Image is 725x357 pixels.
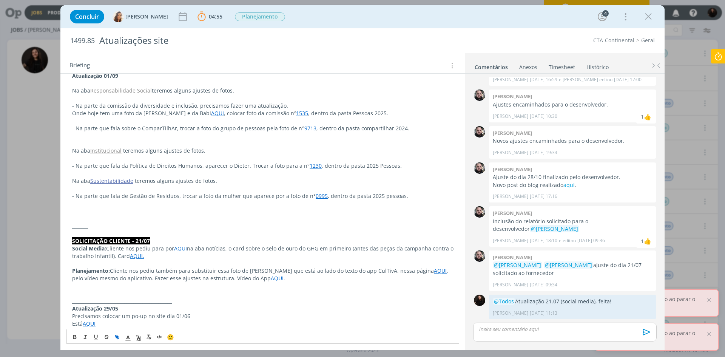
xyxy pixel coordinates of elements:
button: 04:55 [196,11,224,23]
span: teremos alguns ajustes de fotos. [135,177,217,184]
p: ajuste do dia 21/07 solicitado ao fornecedor [493,261,652,277]
button: Planejamento [234,12,285,22]
p: [PERSON_NAME] [493,149,528,156]
span: [DATE] 09:36 [577,237,605,244]
a: Responsabilidade Social [90,87,152,94]
span: @[PERSON_NAME] [545,261,592,269]
p: - Na parte que fala de Gestão de Resíduos, trocar a foto da mulher que aparece por a foto de n° ,... [72,192,454,200]
span: [DATE] 11:13 [530,310,557,317]
p: - Na parte que fala da Política de Direitos Humanos, aparecer o Dieter. Trocar a foto para a n° ,... [72,162,454,170]
div: Vanessa Feron [644,112,651,121]
a: 0995 [316,192,328,199]
button: V[PERSON_NAME] [113,11,168,22]
span: [DATE] 09:34 [530,281,557,288]
p: ____________________________________________ [72,297,454,305]
p: [PERSON_NAME] [493,281,528,288]
img: G [474,162,485,174]
span: [DATE] 10:30 [530,113,557,120]
span: @[PERSON_NAME] [531,225,578,232]
img: G [474,90,485,101]
a: Histórico [586,60,609,71]
span: e [PERSON_NAME] editou [559,76,612,83]
p: _______ [72,222,454,230]
strong: Planejamento: [72,267,110,274]
p: Ajuste do dia 28/10 finalizado pelo desenvolvedor. [493,173,652,181]
a: Sustentabilidade [90,177,133,184]
p: Cliente nos pediu também para substituir essa foto de [PERSON_NAME] que está ao lado do texto do ... [72,267,454,282]
p: Novos ajustes encaminhados para o desenvolvedor. [493,137,652,145]
p: [PERSON_NAME] [493,237,528,244]
div: dialog [60,5,665,350]
div: Vanessa Feron [644,236,651,246]
span: 🙂 [167,333,174,341]
a: Timesheet [548,60,575,71]
span: Cor de Fundo [133,332,144,342]
span: Briefing [69,61,90,71]
strong: Social Media: [72,245,106,252]
b: [PERSON_NAME] [493,130,532,136]
p: [PERSON_NAME] [493,113,528,120]
img: G [474,250,485,262]
button: 4 [596,11,608,23]
b: [PERSON_NAME] [493,166,532,173]
p: Atualização 21.07 (social media), feita! [493,298,652,305]
img: V [113,11,124,22]
a: 1230 [310,162,322,169]
span: [DATE] 16:59 [530,76,557,83]
p: Na aba teremos alguns ajustes de fotos. [72,87,454,94]
strong: Atualização 29/05 [72,305,118,312]
span: [DATE] 18:10 [530,237,557,244]
span: e editou [559,237,576,244]
b: [PERSON_NAME] [493,254,532,261]
span: Planejamento [235,12,285,21]
div: Atualizações site [96,31,408,50]
span: [DATE] 17:16 [530,193,557,200]
p: Onde hoje tem uma foto da [PERSON_NAME] e da Babi , colocar foto da comissão nº , dentro da pasta... [72,110,454,117]
div: 4 [602,10,609,17]
span: teremos alguns ajustes de fotos. [123,147,205,154]
div: 1 [641,237,644,245]
a: AQUI [83,320,96,327]
a: Comentários [474,60,508,71]
span: @[PERSON_NAME] [494,261,541,269]
a: AQUI [434,267,447,274]
b: [PERSON_NAME] [493,93,532,100]
p: Precisamos colocar um po-up no site dia 01/06 [72,312,454,320]
a: 1535 [296,110,308,117]
p: [PERSON_NAME] [493,76,528,83]
p: Inclusão do relatório solicitado para o desenvolvedor [493,218,652,233]
p: Cliente nos pediu para por na aba notícias, o card sobre o selo de ouro do GHG em primeiro (antes... [72,245,454,260]
strong: SOLICITAÇÃO CLIENTE - 21/07 [72,237,150,244]
img: G [474,126,485,138]
div: Anexos [519,63,537,71]
p: Na aba [72,147,454,155]
a: CTA-Continental [593,37,634,44]
span: @Todos [494,298,514,305]
p: - Na parte da comissão da diversidade e inclusão, precisamos fazer uma atualização. [72,102,454,110]
p: Ajustes encaminhados para o desenvolvedor. [493,101,652,108]
a: aqui [563,181,575,189]
a: AQUI [174,245,187,252]
button: 🙂 [165,332,176,342]
span: [DATE] 17:00 [614,76,642,83]
p: [PERSON_NAME] [493,310,528,317]
p: [PERSON_NAME] [493,193,528,200]
a: 9713 [304,125,316,132]
div: 1 [641,113,644,121]
a: AQUI [271,275,284,282]
span: 04:55 [209,13,222,20]
p: - Na parte que fala sobre o ComparTilhAr, trocar a foto do grupo de pessoas pela foto de n° , den... [72,125,454,132]
strong: Atualização 01/09 [72,72,118,79]
span: 1499.85 [70,37,95,45]
span: Concluir [75,14,99,20]
button: Concluir [70,10,104,23]
a: AQUI [211,110,224,117]
span: [DATE] 19:34 [530,149,557,156]
img: G [474,206,485,218]
p: Novo post do blog realizado . [493,181,652,189]
p: Está [72,320,454,328]
p: Na aba [72,177,454,185]
b: [PERSON_NAME] [493,210,532,216]
span: [PERSON_NAME] [125,14,168,19]
a: Institucional [90,147,122,154]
